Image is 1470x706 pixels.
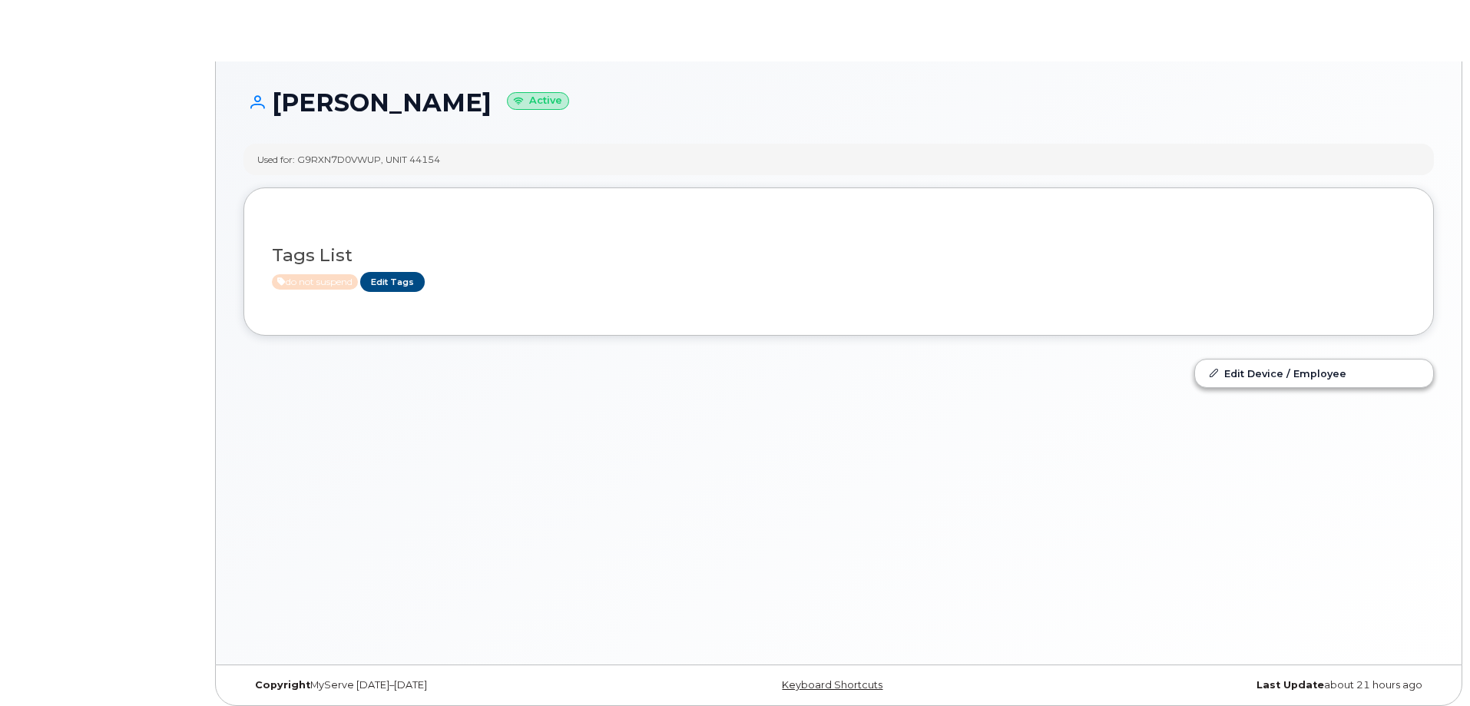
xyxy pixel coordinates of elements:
strong: Last Update [1256,679,1324,691]
div: about 21 hours ago [1037,679,1434,691]
strong: Copyright [255,679,310,691]
a: Edit Tags [360,272,425,291]
span: Active [272,274,358,290]
div: Used for: G9RXN7D0VWUP, UNIT 44154 [257,153,440,166]
a: Edit Device / Employee [1195,360,1433,387]
small: Active [507,92,569,110]
h3: Tags List [272,246,1405,265]
a: Keyboard Shortcuts [782,679,882,691]
h1: [PERSON_NAME] [243,89,1434,116]
div: MyServe [DATE]–[DATE] [243,679,641,691]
